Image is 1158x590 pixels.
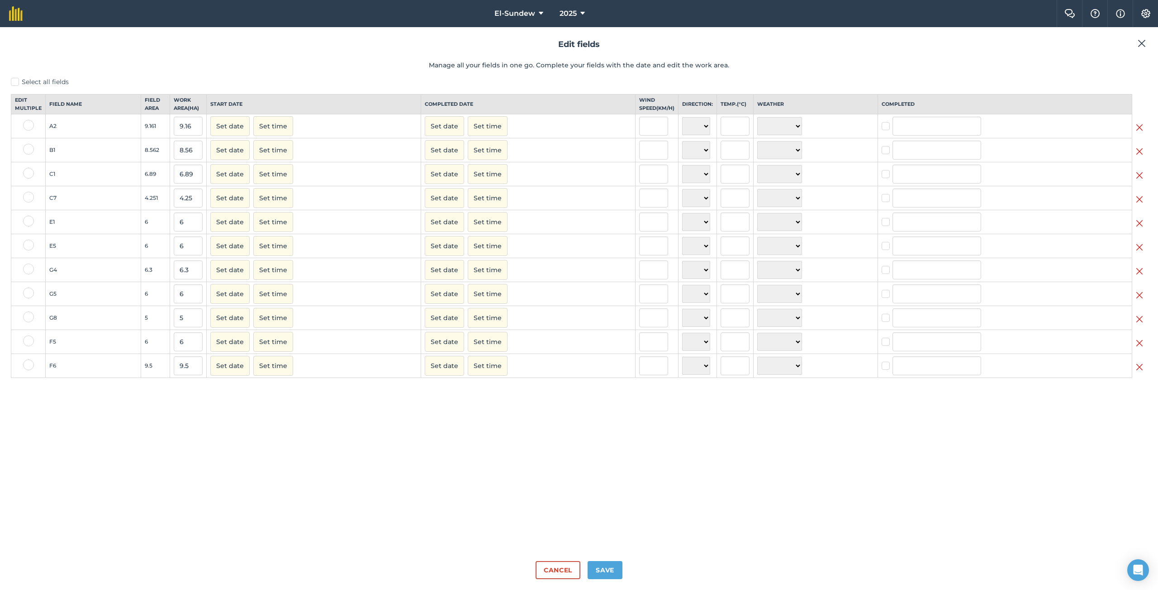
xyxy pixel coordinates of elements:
[468,188,508,208] button: Set time
[425,236,464,256] button: Set date
[46,162,141,186] td: C1
[1136,122,1143,133] img: svg+xml;base64,PHN2ZyB4bWxucz0iaHR0cDovL3d3dy53My5vcmcvMjAwMC9zdmciIHdpZHRoPSIyMiIgaGVpZ2h0PSIzMC...
[210,212,250,232] button: Set date
[141,354,170,378] td: 9.5
[141,330,170,354] td: 6
[253,188,293,208] button: Set time
[210,332,250,352] button: Set date
[1138,38,1146,49] img: svg+xml;base64,PHN2ZyB4bWxucz0iaHR0cDovL3d3dy53My5vcmcvMjAwMC9zdmciIHdpZHRoPSIyMiIgaGVpZ2h0PSIzMC...
[253,356,293,376] button: Set time
[46,114,141,138] td: A2
[878,94,1132,114] th: Completed
[46,330,141,354] td: F5
[1090,9,1101,18] img: A question mark icon
[141,186,170,210] td: 4.251
[468,332,508,352] button: Set time
[253,140,293,160] button: Set time
[253,164,293,184] button: Set time
[210,140,250,160] button: Set date
[1136,338,1143,349] img: svg+xml;base64,PHN2ZyB4bWxucz0iaHR0cDovL3d3dy53My5vcmcvMjAwMC9zdmciIHdpZHRoPSIyMiIgaGVpZ2h0PSIzMC...
[210,236,250,256] button: Set date
[170,94,206,114] th: Work area ( Ha )
[46,186,141,210] td: C7
[141,234,170,258] td: 6
[46,234,141,258] td: E5
[253,236,293,256] button: Set time
[253,212,293,232] button: Set time
[46,354,141,378] td: F6
[141,282,170,306] td: 6
[421,94,636,114] th: Completed date
[141,162,170,186] td: 6.89
[1136,362,1143,373] img: svg+xml;base64,PHN2ZyB4bWxucz0iaHR0cDovL3d3dy53My5vcmcvMjAwMC9zdmciIHdpZHRoPSIyMiIgaGVpZ2h0PSIzMC...
[425,188,464,208] button: Set date
[1064,9,1075,18] img: Two speech bubbles overlapping with the left bubble in the forefront
[210,164,250,184] button: Set date
[468,212,508,232] button: Set time
[754,94,878,114] th: Weather
[425,140,464,160] button: Set date
[210,356,250,376] button: Set date
[468,356,508,376] button: Set time
[9,6,23,21] img: fieldmargin Logo
[1136,218,1143,229] img: svg+xml;base64,PHN2ZyB4bWxucz0iaHR0cDovL3d3dy53My5vcmcvMjAwMC9zdmciIHdpZHRoPSIyMiIgaGVpZ2h0PSIzMC...
[425,164,464,184] button: Set date
[206,94,421,114] th: Start date
[46,210,141,234] td: E1
[253,284,293,304] button: Set time
[141,258,170,282] td: 6.3
[11,60,1147,70] p: Manage all your fields in one go. Complete your fields with the date and edit the work area.
[468,140,508,160] button: Set time
[1140,9,1151,18] img: A cog icon
[141,138,170,162] td: 8.562
[468,236,508,256] button: Set time
[141,306,170,330] td: 5
[425,212,464,232] button: Set date
[468,260,508,280] button: Set time
[141,114,170,138] td: 9.161
[1136,170,1143,181] img: svg+xml;base64,PHN2ZyB4bWxucz0iaHR0cDovL3d3dy53My5vcmcvMjAwMC9zdmciIHdpZHRoPSIyMiIgaGVpZ2h0PSIzMC...
[588,561,622,579] button: Save
[46,138,141,162] td: B1
[1136,194,1143,205] img: svg+xml;base64,PHN2ZyB4bWxucz0iaHR0cDovL3d3dy53My5vcmcvMjAwMC9zdmciIHdpZHRoPSIyMiIgaGVpZ2h0PSIzMC...
[425,260,464,280] button: Set date
[1136,266,1143,277] img: svg+xml;base64,PHN2ZyB4bWxucz0iaHR0cDovL3d3dy53My5vcmcvMjAwMC9zdmciIHdpZHRoPSIyMiIgaGVpZ2h0PSIzMC...
[1127,559,1149,581] div: Open Intercom Messenger
[46,258,141,282] td: G4
[46,282,141,306] td: G5
[425,284,464,304] button: Set date
[425,356,464,376] button: Set date
[46,94,141,114] th: Field name
[11,38,1147,51] h2: Edit fields
[1136,242,1143,253] img: svg+xml;base64,PHN2ZyB4bWxucz0iaHR0cDovL3d3dy53My5vcmcvMjAwMC9zdmciIHdpZHRoPSIyMiIgaGVpZ2h0PSIzMC...
[210,284,250,304] button: Set date
[494,8,535,19] span: El-Sundew
[253,116,293,136] button: Set time
[536,561,580,579] button: Cancel
[560,8,577,19] span: 2025
[468,284,508,304] button: Set time
[46,306,141,330] td: G8
[425,332,464,352] button: Set date
[1136,314,1143,325] img: svg+xml;base64,PHN2ZyB4bWxucz0iaHR0cDovL3d3dy53My5vcmcvMjAwMC9zdmciIHdpZHRoPSIyMiIgaGVpZ2h0PSIzMC...
[210,188,250,208] button: Set date
[210,308,250,328] button: Set date
[11,77,1147,87] label: Select all fields
[679,94,717,114] th: Direction:
[717,94,754,114] th: Temp. ( ° C )
[468,308,508,328] button: Set time
[253,308,293,328] button: Set time
[425,116,464,136] button: Set date
[141,94,170,114] th: Field Area
[210,260,250,280] button: Set date
[425,308,464,328] button: Set date
[468,164,508,184] button: Set time
[468,116,508,136] button: Set time
[141,210,170,234] td: 6
[253,332,293,352] button: Set time
[253,260,293,280] button: Set time
[1116,8,1125,19] img: svg+xml;base64,PHN2ZyB4bWxucz0iaHR0cDovL3d3dy53My5vcmcvMjAwMC9zdmciIHdpZHRoPSIxNyIgaGVpZ2h0PSIxNy...
[1136,146,1143,157] img: svg+xml;base64,PHN2ZyB4bWxucz0iaHR0cDovL3d3dy53My5vcmcvMjAwMC9zdmciIHdpZHRoPSIyMiIgaGVpZ2h0PSIzMC...
[11,94,46,114] th: Edit multiple
[1136,290,1143,301] img: svg+xml;base64,PHN2ZyB4bWxucz0iaHR0cDovL3d3dy53My5vcmcvMjAwMC9zdmciIHdpZHRoPSIyMiIgaGVpZ2h0PSIzMC...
